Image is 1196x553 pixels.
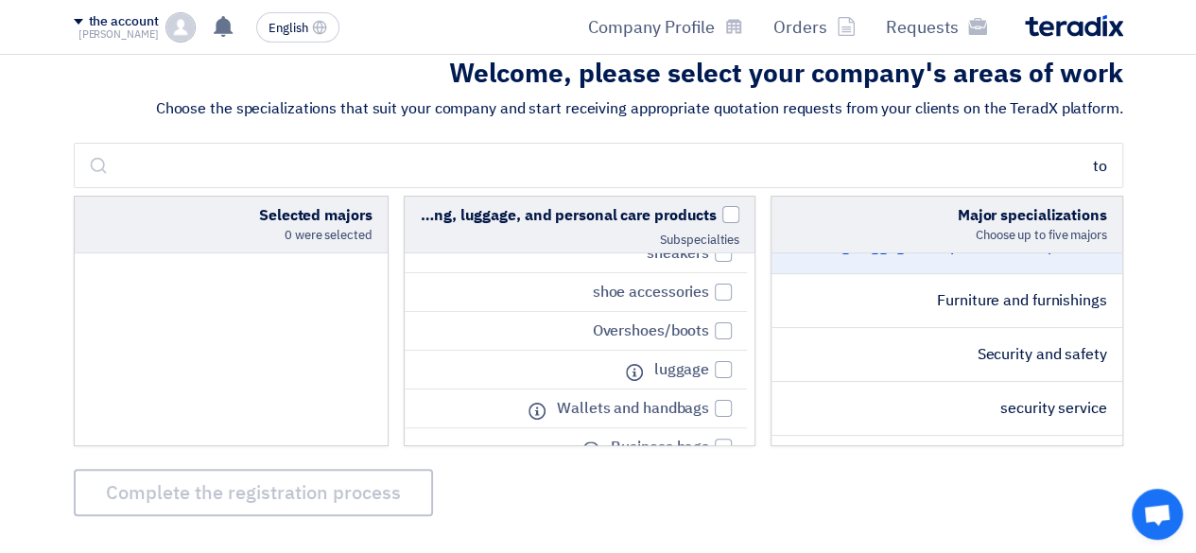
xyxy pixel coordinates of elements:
[156,97,1123,120] font: Choose the specializations that suit your company and start receiving appropriate quotation reque...
[588,14,715,40] font: Company Profile
[659,231,739,249] font: Subspecialties
[937,289,1107,312] font: Furniture and furnishings
[886,14,959,40] font: Requests
[74,143,1123,188] input: Search in Categories,Sub Categories...
[958,204,1107,227] font: Major specializations
[611,436,709,458] font: Business bags
[259,204,373,227] font: Selected majors
[592,320,709,342] font: Overshoes/boots
[1000,397,1106,420] font: security service
[269,19,308,37] font: English
[1132,489,1183,540] a: Open chat
[78,26,159,43] font: [PERSON_NAME]
[871,5,1002,49] a: Requests
[449,54,1123,94] font: Welcome, please select your company's areas of work
[165,12,196,43] img: profile_test.png
[976,226,1107,244] font: Choose up to five majors
[106,478,401,507] font: Complete the registration process
[758,5,871,49] a: Orders
[256,12,339,43] button: English
[557,397,709,420] font: Wallets and handbags
[391,204,717,227] font: Clothing, luggage, and personal care products
[773,14,827,40] font: Orders
[89,11,159,31] font: the account
[647,242,709,265] font: sneakers
[74,469,433,516] button: Complete the registration process
[593,281,709,303] font: shoe accessories
[654,358,709,381] font: luggage
[285,226,373,244] font: 0 were selected
[1025,15,1123,37] img: Teradix logo
[977,343,1106,366] font: Security and safety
